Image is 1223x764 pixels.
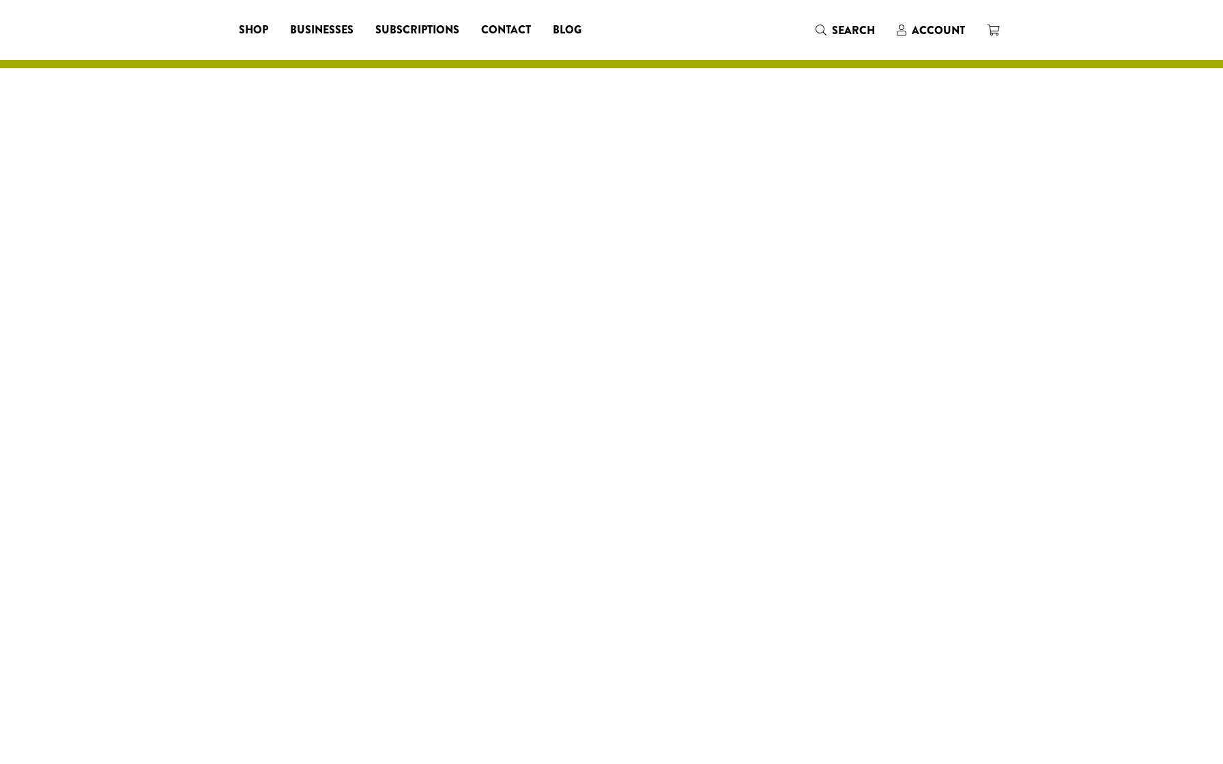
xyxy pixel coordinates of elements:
[805,19,886,42] a: Search
[553,22,581,39] span: Blog
[481,22,531,39] span: Contact
[912,23,965,38] span: Account
[239,22,268,39] span: Shop
[542,19,592,41] a: Blog
[832,23,875,38] span: Search
[364,19,470,41] a: Subscriptions
[290,22,354,39] span: Businesses
[228,19,279,41] a: Shop
[375,22,459,39] span: Subscriptions
[886,19,976,42] a: Account
[470,19,542,41] a: Contact
[279,19,364,41] a: Businesses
